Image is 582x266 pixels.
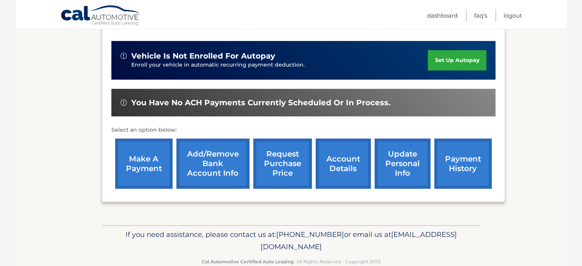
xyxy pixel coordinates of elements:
p: If you need assistance, please contact us at: or email us at [107,228,476,253]
a: Dashboard [427,9,458,22]
a: set up autopay [428,50,486,70]
a: FAQ's [474,9,487,22]
span: vehicle is not enrolled for autopay [131,51,275,61]
img: alert-white.svg [121,53,127,59]
span: [PHONE_NUMBER] [276,230,344,239]
img: alert-white.svg [121,100,127,106]
a: Logout [504,9,522,22]
a: payment history [434,139,492,189]
strong: Cal Automotive Certified Auto Leasing [202,259,293,264]
p: - All Rights Reserved - Copyright 2025 [107,258,476,266]
a: account details [316,139,371,189]
a: Cal Automotive [60,5,141,27]
span: [EMAIL_ADDRESS][DOMAIN_NAME] [261,230,457,251]
a: request purchase price [253,139,312,189]
span: You have no ACH payments currently scheduled or in process. [131,98,390,108]
a: make a payment [115,139,173,189]
a: Add/Remove bank account info [176,139,249,189]
p: Select an option below: [111,126,496,135]
a: update personal info [375,139,430,189]
p: Enroll your vehicle in automatic recurring payment deduction. [131,61,428,69]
